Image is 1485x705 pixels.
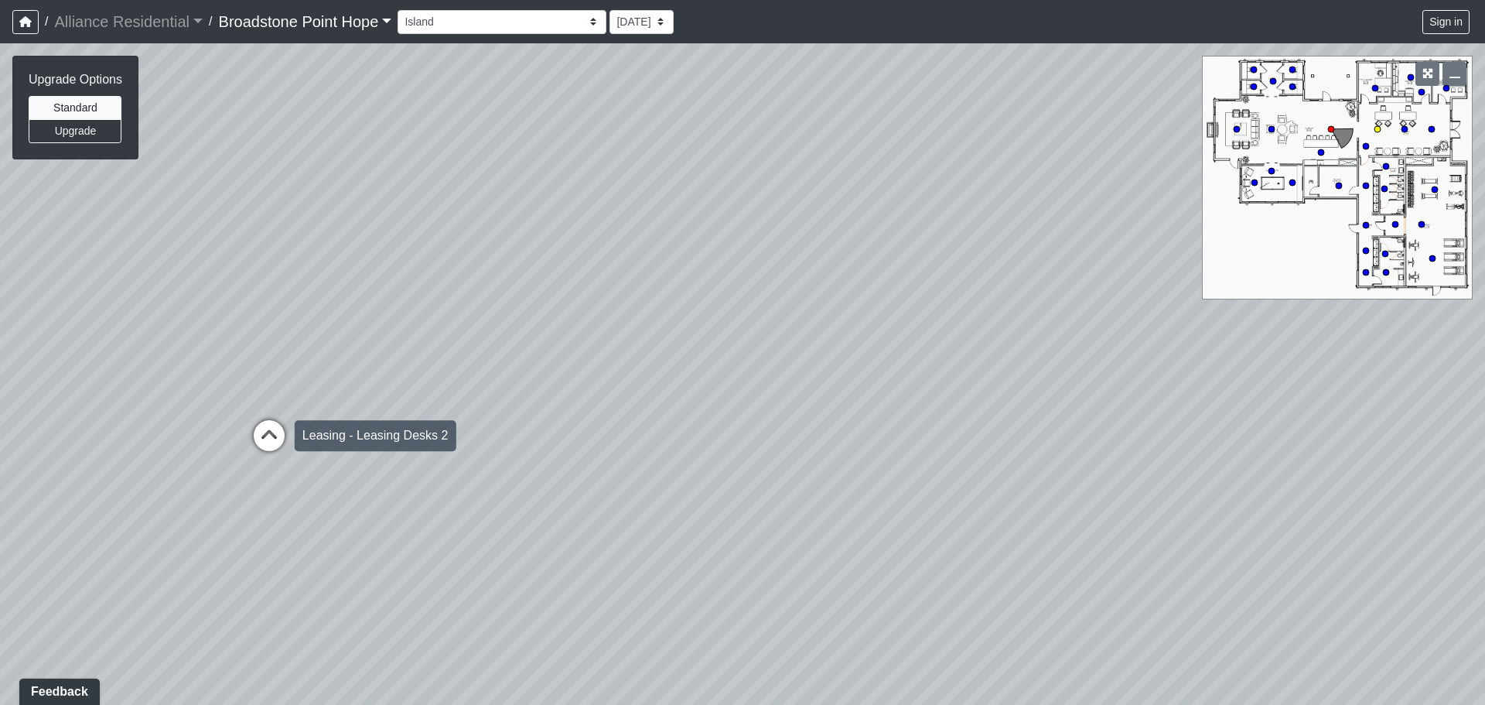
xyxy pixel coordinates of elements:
div: Leasing - Leasing Desks 2 [295,420,456,451]
span: / [203,6,218,37]
h6: Upgrade Options [29,72,122,87]
button: Sign in [1422,10,1470,34]
button: Standard [29,96,121,120]
span: / [39,6,54,37]
iframe: Ybug feedback widget [12,674,103,705]
button: Upgrade [29,119,121,143]
a: Alliance Residential [54,6,203,37]
a: Broadstone Point Hope [219,6,392,37]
